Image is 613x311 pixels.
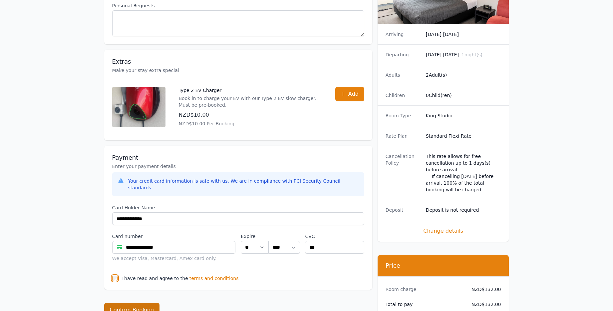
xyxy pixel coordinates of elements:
dt: Adults [386,72,421,78]
label: Card number [112,233,236,240]
label: . [268,233,300,240]
h3: Price [386,262,501,270]
div: Your credit card information is safe with us. We are in compliance with PCI Security Council stan... [128,178,359,191]
dt: Total to pay [386,301,461,308]
label: CVC [305,233,364,240]
p: NZD$10.00 Per Booking [179,120,322,127]
dd: 2 Adult(s) [426,72,501,78]
span: 1 night(s) [461,52,482,57]
dd: NZD$132.00 [466,301,501,308]
label: I have read and agree to the [122,276,188,281]
span: terms and conditions [189,275,239,282]
div: We accept Visa, Mastercard, Amex card only. [112,255,236,262]
dt: Rate Plan [386,133,421,139]
dt: Room charge [386,286,461,293]
label: Personal Requests [112,2,364,9]
label: Card Holder Name [112,204,364,211]
p: Enter your payment details [112,163,364,170]
span: Add [348,90,359,98]
dt: Departing [386,51,421,58]
button: Add [335,87,364,101]
p: Type 2 EV Charger [179,87,322,94]
dt: Cancellation Policy [386,153,421,193]
h3: Payment [112,154,364,162]
label: Expire [241,233,268,240]
div: This rate allows for free cancellation up to 1 days(s) before arrival. If cancelling [DATE] befor... [426,153,501,193]
dt: Arriving [386,31,421,38]
img: Type 2 EV Charger [112,87,165,127]
h3: Extras [112,58,364,66]
dt: Room Type [386,112,421,119]
p: Make your stay extra special [112,67,364,74]
p: NZD$10.00 [179,111,322,119]
dd: Standard Flexi Rate [426,133,501,139]
dd: [DATE] [DATE] [426,51,501,58]
dd: [DATE] [DATE] [426,31,501,38]
p: Book in to charge your EV with our Type 2 EV slow charger. Must be pre-booked. [179,95,322,108]
dd: NZD$132.00 [466,286,501,293]
dd: 0 Child(ren) [426,92,501,99]
dt: Deposit [386,207,421,213]
dt: Children [386,92,421,99]
span: Change details [386,227,501,235]
dd: King Studio [426,112,501,119]
dd: Deposit is not required [426,207,501,213]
